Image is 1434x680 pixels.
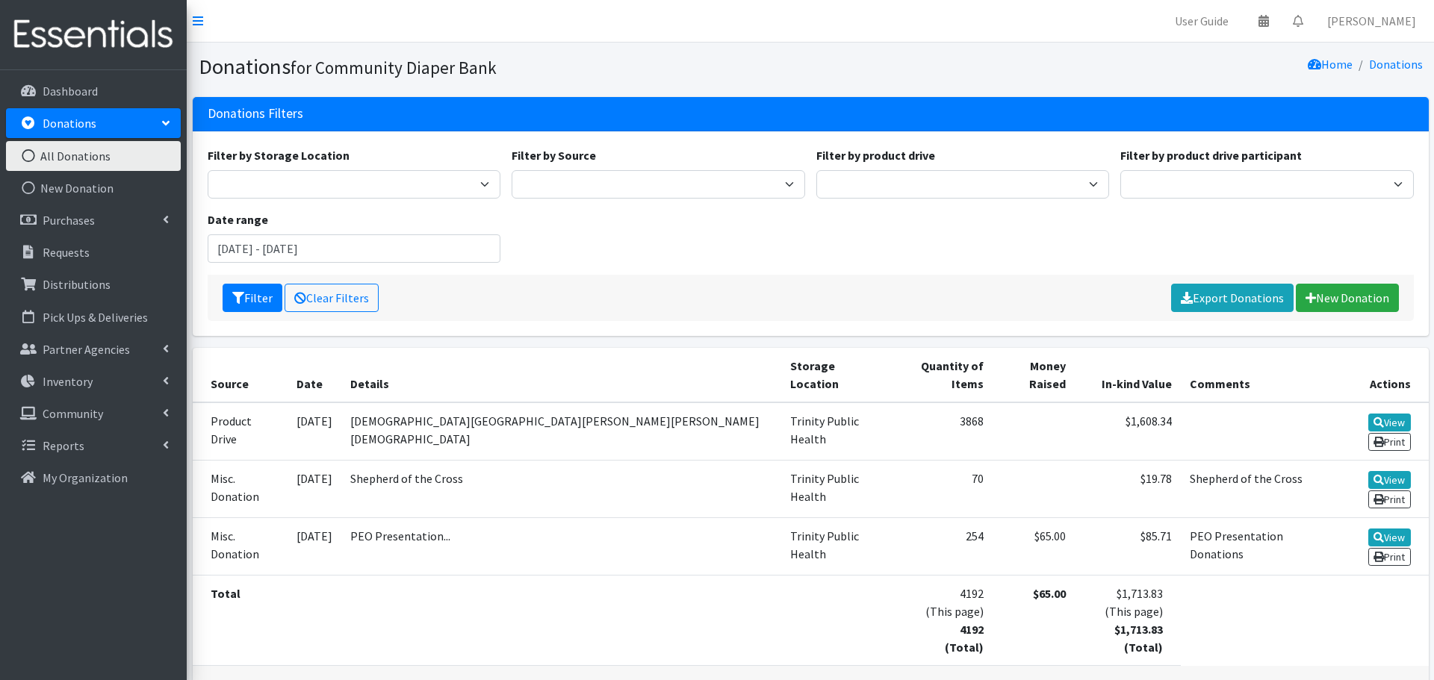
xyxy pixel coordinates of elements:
label: Filter by product drive [816,146,935,164]
th: Money Raised [993,348,1075,402]
th: Details [341,348,781,402]
td: Product Drive [193,402,288,461]
label: Filter by Source [512,146,596,164]
td: $65.00 [993,518,1075,575]
p: Dashboard [43,84,98,99]
p: Inventory [43,374,93,389]
th: In-kind Value [1075,348,1181,402]
a: All Donations [6,141,181,171]
td: Trinity Public Health [781,518,890,575]
p: Community [43,406,103,421]
small: for Community Diaper Bank [291,57,497,78]
td: $19.78 [1075,460,1181,517]
label: Filter by Storage Location [208,146,350,164]
td: [DATE] [288,402,341,461]
strong: $1,713.83 (Total) [1114,622,1163,655]
p: Reports [43,438,84,453]
a: Donations [6,108,181,138]
a: View [1368,414,1411,431]
td: Misc. Donation [193,518,288,575]
a: Dashboard [6,76,181,106]
a: Export Donations [1171,284,1294,312]
a: New Donation [1296,284,1399,312]
td: $1,608.34 [1075,402,1181,461]
a: Print [1368,433,1411,451]
label: Date range [208,210,268,228]
th: Comments [1181,348,1327,402]
a: Purchases [6,205,181,235]
a: My Organization [6,463,181,493]
a: New Donation [6,173,181,203]
td: [DATE] [288,460,341,517]
p: Distributions [43,277,111,292]
a: User Guide [1163,6,1241,36]
td: [DATE] [288,518,341,575]
td: [DEMOGRAPHIC_DATA][GEOGRAPHIC_DATA][PERSON_NAME][PERSON_NAME][DEMOGRAPHIC_DATA] [341,402,781,461]
strong: $65.00 [1033,586,1066,601]
a: Partner Agencies [6,334,181,364]
input: January 1, 2011 - December 31, 2011 [208,234,501,263]
h1: Donations [199,54,805,80]
p: Requests [43,245,90,260]
a: View [1368,528,1411,546]
img: HumanEssentials [6,10,181,60]
td: 70 [890,460,993,517]
a: Community [6,399,181,428]
a: Distributions [6,269,181,299]
a: Reports [6,431,181,461]
p: Donations [43,116,96,131]
label: Filter by product drive participant [1120,146,1302,164]
a: Print [1368,490,1411,508]
td: Trinity Public Health [781,460,890,517]
td: 4192 (This page) [890,575,993,666]
a: Print [1368,548,1411,566]
strong: 4192 (Total) [945,622,984,655]
td: Trinity Public Health [781,402,890,461]
td: Misc. Donation [193,460,288,517]
th: Date [288,348,341,402]
p: My Organization [43,470,128,485]
th: Source [193,348,288,402]
a: Home [1308,57,1353,72]
p: Partner Agencies [43,342,130,357]
td: PEO Presentation Donations [1181,518,1327,575]
a: Inventory [6,366,181,396]
td: $85.71 [1075,518,1181,575]
a: View [1368,471,1411,489]
button: Filter [223,284,282,312]
p: Pick Ups & Deliveries [43,310,148,325]
td: 254 [890,518,993,575]
th: Quantity of Items [890,348,993,402]
a: Donations [1369,57,1423,72]
a: Requests [6,237,181,267]
a: Clear Filters [285,284,379,312]
strong: Total [211,586,240,601]
a: [PERSON_NAME] [1315,6,1428,36]
a: Pick Ups & Deliveries [6,302,181,332]
th: Storage Location [781,348,890,402]
td: Shepherd of the Cross [341,460,781,517]
td: $1,713.83 (This page) [1075,575,1181,666]
th: Actions [1326,348,1428,402]
td: 3868 [890,402,993,461]
td: PEO Presentation... [341,518,781,575]
td: Shepherd of the Cross [1181,460,1327,517]
h3: Donations Filters [208,106,303,122]
p: Purchases [43,213,95,228]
